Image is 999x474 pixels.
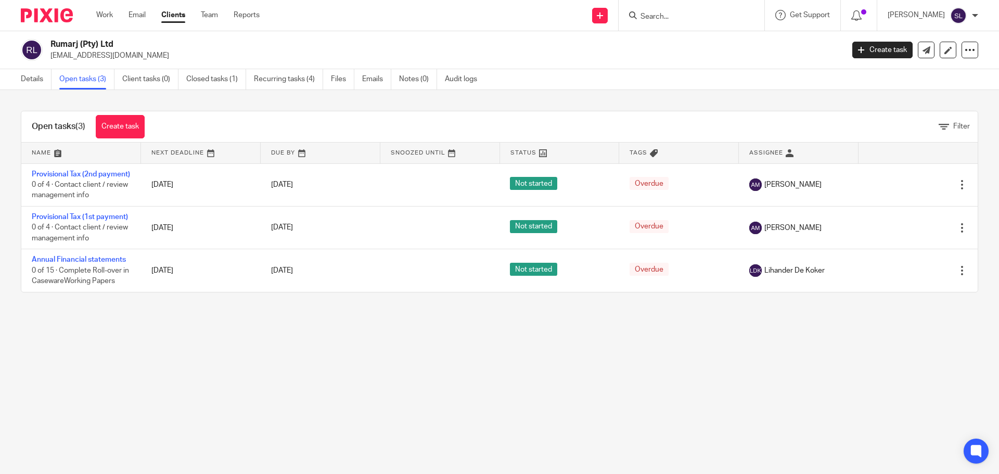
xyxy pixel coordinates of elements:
h2: Rumarj (Pty) Ltd [50,39,680,50]
a: Closed tasks (1) [186,69,246,89]
a: Annual Financial statements [32,256,126,263]
img: svg%3E [749,178,762,191]
span: 0 of 15 · Complete Roll-over in CasewareWorking Papers [32,267,129,285]
span: (3) [75,122,85,131]
span: Overdue [630,263,669,276]
p: [EMAIL_ADDRESS][DOMAIN_NAME] [50,50,837,61]
a: Work [96,10,113,20]
span: 0 of 4 · Contact client / review management info [32,181,128,199]
a: Audit logs [445,69,485,89]
a: Create task [852,42,913,58]
span: Tags [630,150,647,156]
h1: Open tasks [32,121,85,132]
a: Notes (0) [399,69,437,89]
span: Not started [510,263,557,276]
a: Emails [362,69,391,89]
a: Files [331,69,354,89]
span: Not started [510,177,557,190]
span: Not started [510,220,557,233]
span: [DATE] [271,181,293,188]
a: Clients [161,10,185,20]
span: [PERSON_NAME] [764,180,822,190]
img: svg%3E [749,222,762,234]
td: [DATE] [141,206,261,249]
span: Overdue [630,220,669,233]
span: [DATE] [271,224,293,232]
a: Client tasks (0) [122,69,178,89]
a: Provisional Tax (1st payment) [32,213,128,221]
span: [PERSON_NAME] [764,223,822,233]
img: svg%3E [749,264,762,277]
img: svg%3E [21,39,43,61]
a: Open tasks (3) [59,69,114,89]
td: [DATE] [141,163,261,206]
a: Reports [234,10,260,20]
span: Lihander De Koker [764,265,825,276]
a: Team [201,10,218,20]
img: Pixie [21,8,73,22]
a: Recurring tasks (4) [254,69,323,89]
td: [DATE] [141,249,261,292]
span: Filter [953,123,970,130]
img: svg%3E [950,7,967,24]
a: Create task [96,115,145,138]
span: Get Support [790,11,830,19]
a: Email [129,10,146,20]
p: [PERSON_NAME] [888,10,945,20]
span: [DATE] [271,267,293,274]
input: Search [639,12,733,22]
a: Provisional Tax (2nd payment) [32,171,130,178]
span: Status [510,150,536,156]
span: Overdue [630,177,669,190]
a: Details [21,69,52,89]
span: 0 of 4 · Contact client / review management info [32,224,128,242]
span: Snoozed Until [391,150,445,156]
